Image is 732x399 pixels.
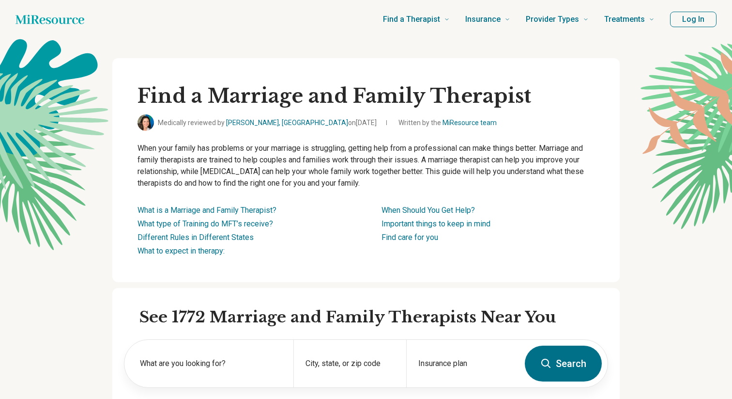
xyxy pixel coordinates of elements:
[137,246,225,255] a: What to expect in therapy:
[526,13,579,26] span: Provider Types
[383,13,440,26] span: Find a Therapist
[137,143,595,189] p: When your family has problems or your marriage is struggling, getting help from a professional ca...
[604,13,645,26] span: Treatments
[348,119,377,127] span: on [DATE]
[442,119,497,127] a: MiResource team
[137,233,254,242] a: Different Rules in Different States
[381,206,475,215] a: When Should You Get Help?
[525,346,602,382] button: Search
[140,358,282,369] label: What are you looking for?
[15,10,84,29] a: Home page
[139,307,608,328] h2: See 1772 Marriage and Family Therapists Near You
[137,83,595,109] h1: Find a Marriage and Family Therapist
[226,119,348,127] a: [PERSON_NAME], [GEOGRAPHIC_DATA]
[381,233,438,242] a: Find care for you
[670,12,717,27] button: Log In
[137,219,273,228] a: What type of Training do MFT’s receive?
[137,206,276,215] a: What is a Marriage and Family Therapist?
[398,118,497,128] span: Written by the
[158,118,377,128] span: Medically reviewed by
[465,13,501,26] span: Insurance
[381,219,490,228] a: Important things to keep in mind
